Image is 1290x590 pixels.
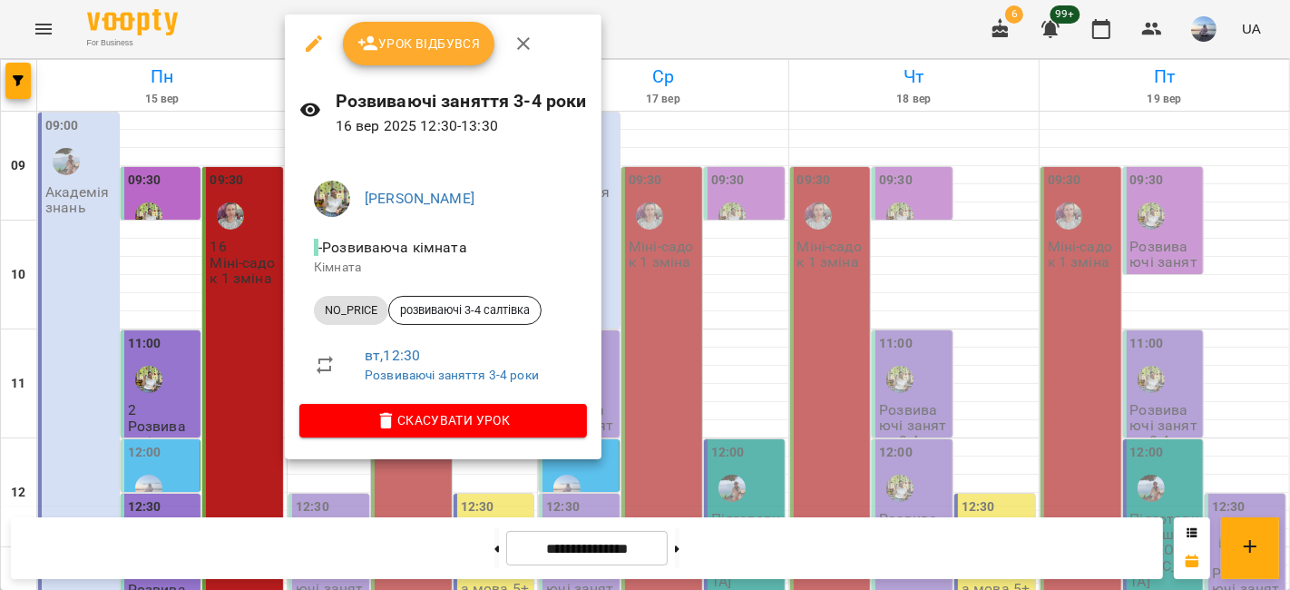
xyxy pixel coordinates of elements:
a: Розвиваючі заняття 3-4 роки [365,368,539,382]
button: Скасувати Урок [299,404,587,437]
h6: Розвиваючі заняття 3-4 роки [336,87,587,115]
a: вт , 12:30 [365,347,420,364]
span: розвиваючі 3-4 салтівка [389,302,541,319]
div: розвиваючі 3-4 салтівка [388,296,542,325]
span: NO_PRICE [314,302,388,319]
img: ebb9a4311d0e01721a74194c85185bad.jpg [314,181,350,217]
span: Скасувати Урок [314,409,572,431]
span: Урок відбувся [357,33,481,54]
a: [PERSON_NAME] [365,190,474,207]
p: Кімната [314,259,572,277]
p: 16 вер 2025 12:30 - 13:30 [336,115,587,137]
span: - Розвиваюча кімната [314,239,471,256]
button: Урок відбувся [343,22,495,65]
